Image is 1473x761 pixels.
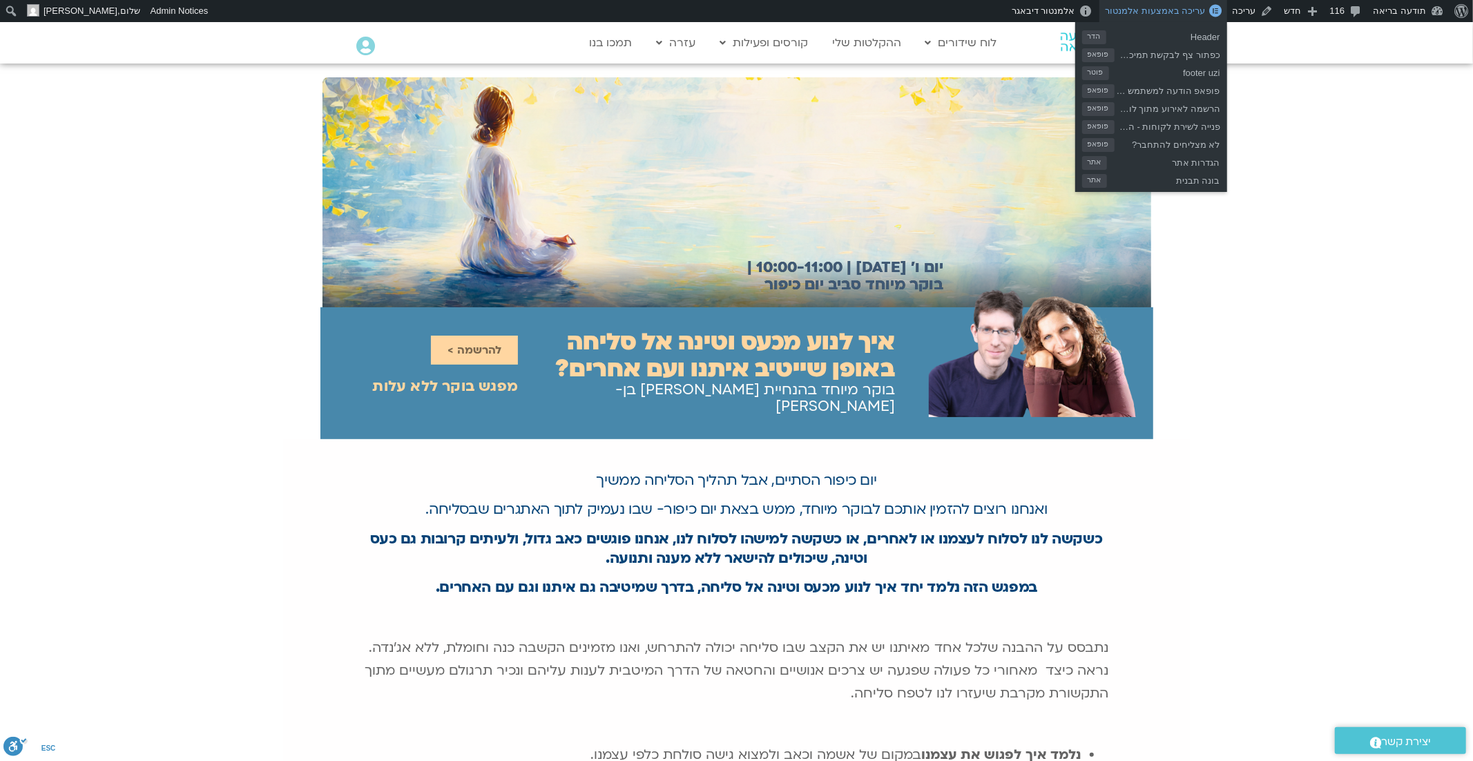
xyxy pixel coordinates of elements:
[1105,6,1205,16] span: עריכה באמצעות אלמנטור
[918,30,1004,56] a: לוח שידורים
[1075,134,1227,152] a: לא מצליחים להתחבר?פופאפ
[825,30,908,56] a: ההקלטות שלי
[365,500,1109,519] p: ואנחנו רוצים להזמין אותכם לבוקר מיוחד, ממש בצאת יום כיפור- שבו נעמיק לתוך האתגרים שבסליחה.
[1115,116,1220,134] span: פנייה לשירת לקוחות - ההודעה התקבלה
[1107,170,1220,188] span: בונה תבנית
[370,529,1102,568] strong: כשקשה לנו לסלוח לעצמנו או לאחרים, או כשקשה למישהו לסלוח לנו, אנחנו פוגשים כאב גדול, ולעיתים קרובו...
[1075,26,1227,44] a: Headerהדר
[447,344,501,356] span: להרשמה >
[1082,48,1115,62] span: פופאפ
[1075,170,1227,188] a: בונה תבניתאתר
[1082,156,1107,170] span: אתר
[1106,26,1220,44] span: Header
[1115,98,1220,116] span: הרשמה לאירוע מתוך לוח האירועים
[1107,152,1220,170] span: הגדרות אתר
[365,471,1109,490] p: יום כיפור הסתיים, אבל תהליך הסליחה ממשיך
[1075,152,1227,170] a: הגדרות אתראתר
[1115,134,1220,152] span: לא מצליחים להתחבר?
[1075,80,1227,98] a: פופאפ הודעה למשתמש לא רשוםפופאפ
[1335,727,1466,754] a: יצירת קשר
[1061,32,1121,53] img: תודעה בריאה
[436,577,1037,597] b: במפגש הזה נלמד יחד איך לנוע מכעס וטינה אל סליחה, בדרך שמיטיבה גם איתנו וגם עם האחרים.
[518,382,896,415] h2: בוקר מיוחד בהנחיית [PERSON_NAME] בן-[PERSON_NAME]
[582,30,639,56] a: תמכו בנו
[1075,116,1227,134] a: פנייה לשירת לקוחות - ההודעה התקבלהפופאפ
[1082,30,1106,44] span: הדר
[518,329,896,383] h2: איך לנוע מכעס וטינה אל סליחה באופן שייטיב איתנו ועם אחרים?
[649,30,702,56] a: עזרה
[1082,174,1107,188] span: אתר
[1109,62,1220,80] span: footer uzi
[365,637,1109,705] p: נתבסס על ההבנה שלכל אחד מאיתנו יש את הקצב שבו סליחה יכולה להתרחש, ואנו מזמינים הקשבה כנה וחומלת, ...
[1382,733,1432,751] span: יצירת קשר
[1115,80,1220,98] span: פופאפ הודעה למשתמש לא רשום
[726,259,944,293] h2: יום ו׳ [DATE] | 10:00-11:00 | בוקר מיוחד סביב יום כיפור
[1115,44,1220,62] span: כפתור צף לבקשת תמיכה והרשמה התחברות יצירת קשר לכנס שהתחיל
[44,6,117,16] span: [PERSON_NAME]
[1082,66,1109,80] span: פוטר
[713,30,815,56] a: קורסים ופעילות
[1075,62,1227,80] a: footer uziפוטר
[1075,98,1227,116] a: הרשמה לאירוע מתוך לוח האירועיםפופאפ
[1082,138,1115,152] span: פופאפ
[1082,84,1115,98] span: פופאפ
[431,336,518,365] a: להרשמה >
[1075,44,1227,62] a: כפתור צף לבקשת תמיכה והרשמה התחברות יצירת קשר לכנס שהתחילפופאפ
[1082,120,1115,134] span: פופאפ
[372,378,518,395] h2: מפגש בוקר ללא עלות
[1082,102,1115,116] span: פופאפ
